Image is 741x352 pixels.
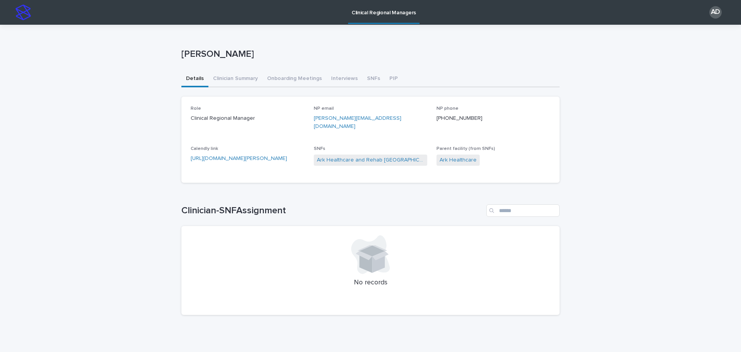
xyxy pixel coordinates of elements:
[191,106,201,111] span: Role
[181,205,483,216] h1: Clinician-SNFAssignment
[362,71,385,87] button: SNFs
[191,156,287,161] a: [URL][DOMAIN_NAME][PERSON_NAME]
[191,114,305,122] p: Clinical Regional Manager
[15,5,31,20] img: stacker-logo-s-only.png
[436,116,482,121] a: [PHONE_NUMBER]
[314,106,334,111] span: NP email
[262,71,327,87] button: Onboarding Meetings
[314,116,401,129] a: [PERSON_NAME][EMAIL_ADDRESS][DOMAIN_NAME]
[385,71,403,87] button: PIP
[181,71,208,87] button: Details
[486,204,560,217] input: Search
[436,146,495,151] span: Parent facility (from SNFs)
[191,146,218,151] span: Calendly link
[191,279,550,287] p: No records
[208,71,262,87] button: Clinician Summary
[440,156,477,164] a: Ark Healthcare
[317,156,425,164] a: Ark Healthcare and Rehab [GEOGRAPHIC_DATA]
[314,146,325,151] span: SNFs
[327,71,362,87] button: Interviews
[709,6,722,19] div: AD
[181,49,557,60] p: [PERSON_NAME]
[436,106,458,111] span: NP phone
